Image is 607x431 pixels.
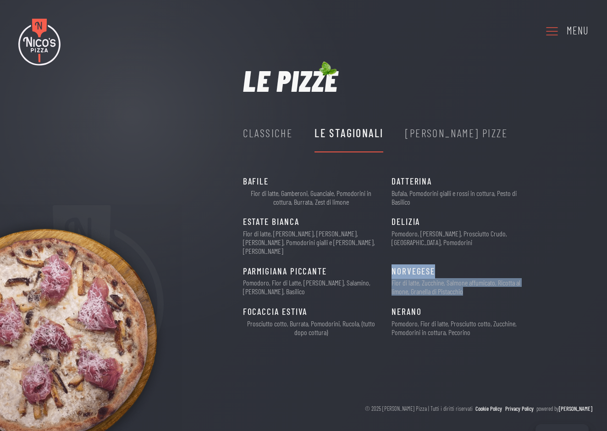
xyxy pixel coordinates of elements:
p: Pomodoro, Fior di latte, Prosciutto cotto, Zucchine, Pomodorini in cottura, Pecorino [392,319,528,336]
span: NERANO [392,305,422,319]
span: DATTERINA [392,174,432,189]
div: [PERSON_NAME] Pizze [405,124,508,142]
span: FOCACCIA ESTIVA [243,305,308,319]
p: Prosciutto cotto, Burrata, Pomodorini, Rucola, (tutto dopo cottura) [243,319,380,336]
p: Bufala, Pomodorini gialli e rossi in cottura, Pesto di Basilico [392,189,528,206]
p: Fior di latte, Gamberoni, Guanciale, Pomodorini in cottura, Burrata, Zest di limone [243,189,380,206]
a: Cookie Policy [475,404,502,413]
img: Nico's Pizza Logo Colori [18,18,61,66]
div: Classiche [243,124,293,142]
div: Le Stagionali [315,124,383,142]
a: Menu [545,18,589,44]
span: BAFILE [243,174,269,189]
a: Privacy Policy [505,404,534,413]
span: DELIZIA [392,215,420,229]
span: ESTATE BIANCA [243,215,299,229]
h1: Le pizze [243,66,338,95]
a: [PERSON_NAME] [559,405,592,412]
div: © 2025 [PERSON_NAME] Pizza | Tutti i diritti riservati [365,404,473,413]
span: PARMIGIANA PICCANTE [243,264,327,279]
div: powered by [536,404,592,413]
p: Pomodoro, [PERSON_NAME], Prosciutto Crudo, [GEOGRAPHIC_DATA], Pomodorini [392,229,528,246]
span: NORVEGESE [392,264,435,279]
p: Pomodoro, Fior di Latte, [PERSON_NAME], Salamino, [PERSON_NAME], Basilico [243,278,380,296]
p: Fior di latte, Zucchine, Salmone affumicato, Ricotta al limone, Granella di Pistacchio [392,278,528,296]
p: Fior di latte, [PERSON_NAME], [PERSON_NAME], [PERSON_NAME], Pomodorini gialli e [PERSON_NAME], [P... [243,229,380,256]
div: Menu [567,22,589,39]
